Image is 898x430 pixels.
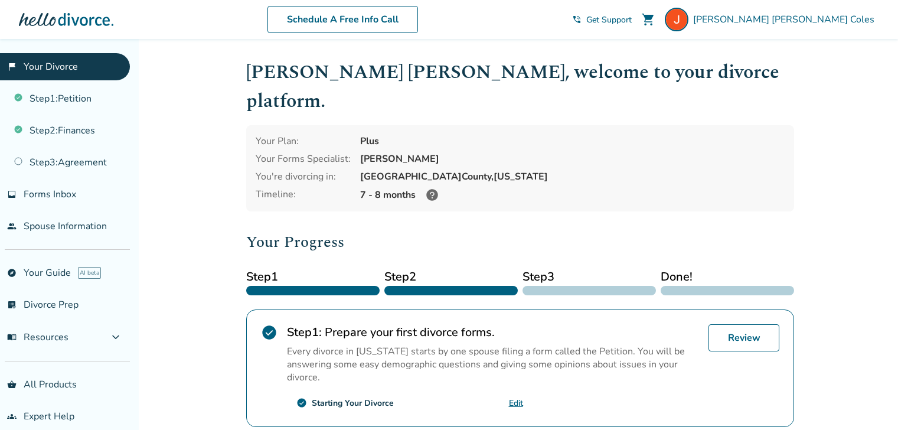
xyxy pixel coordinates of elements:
[572,15,582,24] span: phone_in_talk
[246,268,380,286] span: Step 1
[360,135,785,148] div: Plus
[360,170,785,183] div: [GEOGRAPHIC_DATA] County, [US_STATE]
[7,190,17,199] span: inbox
[7,221,17,231] span: people
[24,188,76,201] span: Forms Inbox
[661,268,794,286] span: Done!
[246,230,794,254] h2: Your Progress
[7,331,68,344] span: Resources
[641,12,655,27] span: shopping_cart
[708,324,779,351] a: Review
[7,333,17,342] span: menu_book
[509,398,523,409] a: Edit
[7,300,17,310] span: list_alt_check
[360,188,785,202] div: 7 - 8 months
[7,62,17,71] span: flag_2
[256,188,351,202] div: Timeline:
[256,135,351,148] div: Your Plan:
[256,152,351,165] div: Your Forms Specialist:
[256,170,351,183] div: You're divorcing in:
[78,267,101,279] span: AI beta
[296,398,307,408] span: check_circle
[665,8,688,31] img: Jennifer Coles
[384,268,518,286] span: Step 2
[7,412,17,421] span: groups
[572,14,632,25] a: phone_in_talkGet Support
[586,14,632,25] span: Get Support
[360,152,785,165] div: [PERSON_NAME]
[109,330,123,344] span: expand_more
[287,324,322,340] strong: Step 1 :
[287,345,699,384] p: Every divorce in [US_STATE] starts by one spouse filing a form called the Petition. You will be a...
[312,398,394,409] div: Starting Your Divorce
[261,324,277,341] span: check_circle
[7,380,17,389] span: shopping_basket
[693,13,879,26] span: [PERSON_NAME] [PERSON_NAME] Coles
[523,268,656,286] span: Step 3
[246,58,794,116] h1: [PERSON_NAME] [PERSON_NAME] , welcome to your divorce platform.
[7,268,17,278] span: explore
[287,324,699,340] h2: Prepare your first divorce forms.
[267,6,418,33] a: Schedule A Free Info Call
